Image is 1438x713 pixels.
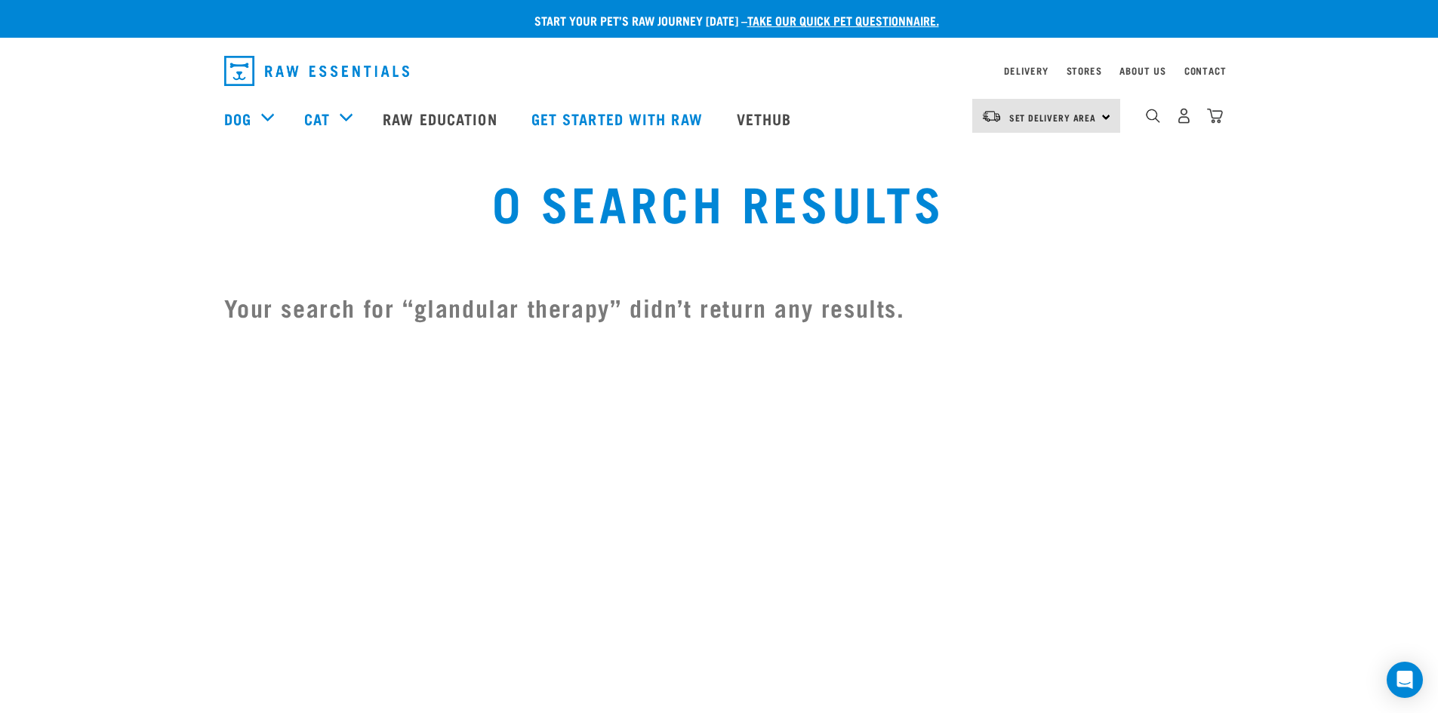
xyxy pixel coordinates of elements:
a: take our quick pet questionnaire. [747,17,939,23]
nav: dropdown navigation [212,50,1227,92]
a: About Us [1119,68,1165,73]
img: home-icon-1@2x.png [1146,109,1160,123]
a: Vethub [722,88,811,149]
h2: Your search for “glandular therapy” didn’t return any results. [224,289,1215,325]
a: Raw Education [368,88,516,149]
a: Get started with Raw [516,88,722,149]
img: home-icon@2x.png [1207,108,1223,124]
div: Open Intercom Messenger [1387,662,1423,698]
img: user.png [1176,108,1192,124]
a: Stores [1067,68,1102,73]
img: Raw Essentials Logo [224,56,409,86]
a: Delivery [1004,68,1048,73]
img: van-moving.png [981,109,1002,123]
a: Contact [1184,68,1227,73]
h1: 0 Search Results [266,174,1171,229]
a: Cat [304,107,330,130]
a: Dog [224,107,251,130]
span: Set Delivery Area [1009,115,1097,120]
